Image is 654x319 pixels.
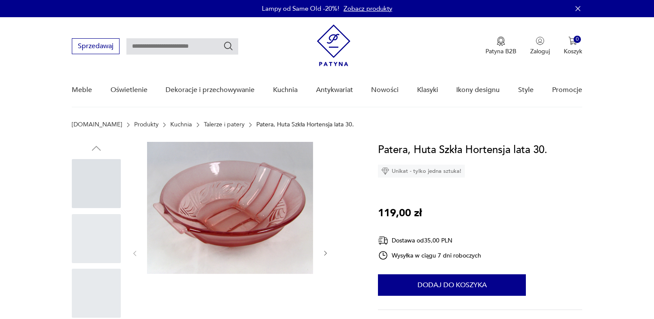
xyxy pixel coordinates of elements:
a: Dekoracje i przechowywanie [166,74,255,107]
a: Kuchnia [170,121,192,128]
a: Oświetlenie [111,74,147,107]
a: Ikona medaluPatyna B2B [485,37,516,55]
button: Zaloguj [530,37,550,55]
button: Szukaj [223,41,233,51]
p: Patera, Huta Szkła Hortensja lata 30. [256,121,354,128]
a: Meble [72,74,92,107]
button: Dodaj do koszyka [378,274,526,296]
a: Ikony designu [456,74,500,107]
button: Sprzedawaj [72,38,120,54]
h1: Patera, Huta Szkła Hortensja lata 30. [378,142,547,158]
a: Sprzedawaj [72,44,120,50]
a: Kuchnia [273,74,298,107]
p: Zaloguj [530,47,550,55]
p: Lampy od Same Old -20%! [262,4,339,13]
button: 0Koszyk [564,37,582,55]
img: Ikona medalu [497,37,505,46]
img: Patyna - sklep z meblami i dekoracjami vintage [317,25,350,66]
button: Patyna B2B [485,37,516,55]
a: Promocje [552,74,582,107]
p: Koszyk [564,47,582,55]
a: Antykwariat [316,74,353,107]
a: Style [518,74,534,107]
a: Produkty [134,121,159,128]
img: Ikonka użytkownika [536,37,544,45]
p: 119,00 zł [378,205,422,221]
a: [DOMAIN_NAME] [72,121,122,128]
div: 0 [574,36,581,43]
div: Dostawa od 35,00 PLN [378,235,481,246]
a: Klasyki [417,74,438,107]
img: Ikona koszyka [568,37,577,45]
a: Nowości [371,74,399,107]
a: Talerze i patery [204,121,245,128]
div: Wysyłka w ciągu 7 dni roboczych [378,250,481,261]
img: Ikona diamentu [381,167,389,175]
div: Unikat - tylko jedna sztuka! [378,165,465,178]
a: Zobacz produkty [344,4,392,13]
img: Zdjęcie produktu Patera, Huta Szkła Hortensja lata 30. [147,142,313,274]
p: Patyna B2B [485,47,516,55]
img: Ikona dostawy [378,235,388,246]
